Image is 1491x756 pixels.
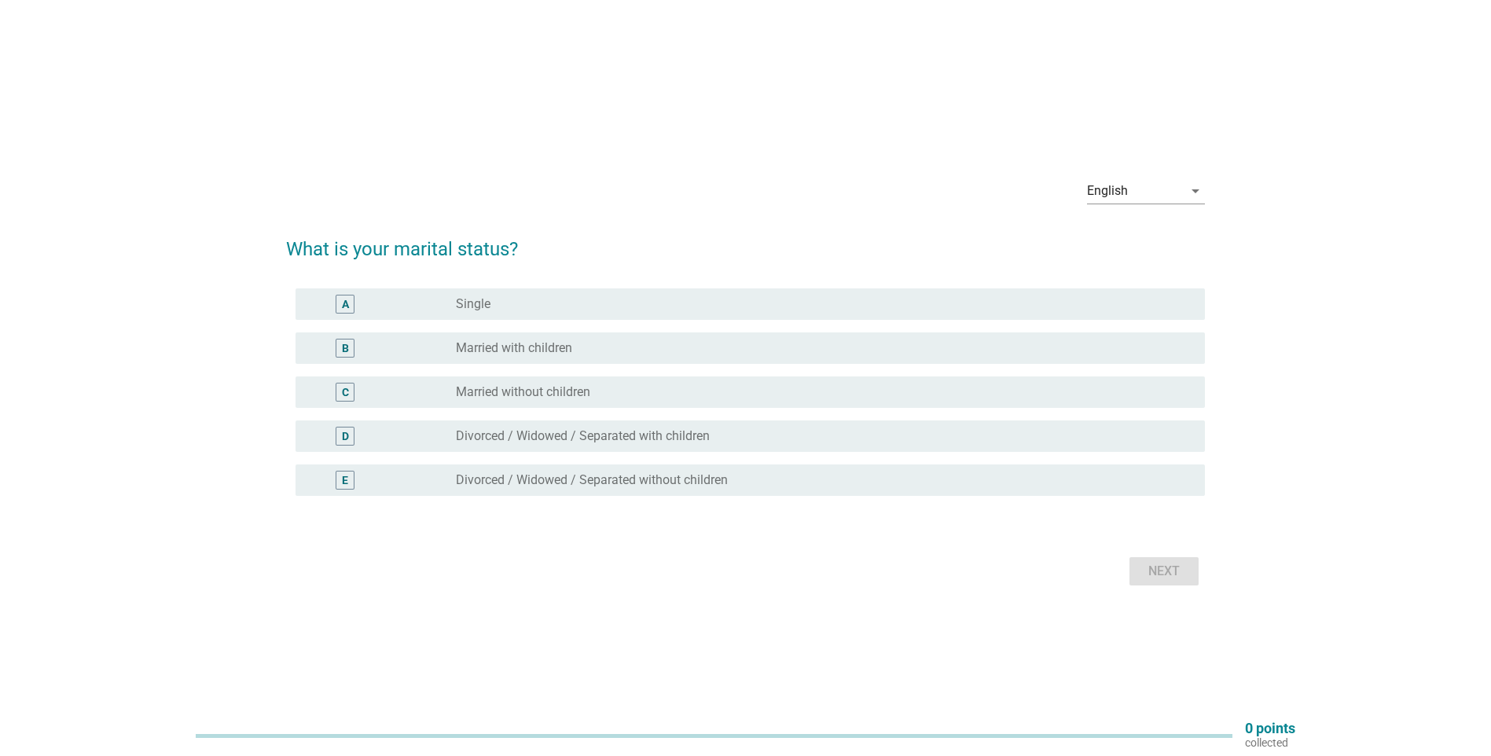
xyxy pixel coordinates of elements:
label: Divorced / Widowed / Separated without children [456,472,728,488]
div: C [342,384,349,401]
div: English [1087,184,1128,198]
label: Married without children [456,384,590,400]
label: Married with children [456,340,572,356]
label: Divorced / Widowed / Separated with children [456,428,710,444]
div: B [342,340,349,357]
p: 0 points [1245,721,1295,736]
p: collected [1245,736,1295,750]
div: A [342,296,349,313]
div: E [342,472,348,489]
div: D [342,428,349,445]
i: arrow_drop_down [1186,182,1205,200]
h2: What is your marital status? [286,219,1205,263]
label: Single [456,296,490,312]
